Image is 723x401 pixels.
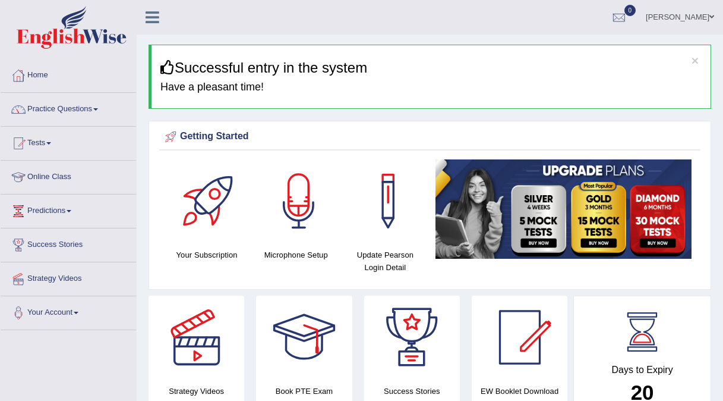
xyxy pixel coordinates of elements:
[624,5,636,16] span: 0
[1,228,136,258] a: Success Stories
[587,365,697,375] h4: Days to Expiry
[160,82,702,93] h4: Have a pleasant time!
[149,385,244,397] h4: Strategy Videos
[257,249,334,261] h4: Microphone Setup
[1,296,136,326] a: Your Account
[1,195,136,224] a: Predictions
[1,262,136,292] a: Strategy Videos
[692,54,699,67] button: ×
[1,127,136,156] a: Tests
[1,93,136,123] a: Practice Questions
[435,159,692,259] img: small5.jpg
[472,385,567,397] h4: EW Booklet Download
[256,385,352,397] h4: Book PTE Exam
[160,60,702,76] h3: Successful entry in the system
[1,161,136,190] a: Online Class
[346,249,424,274] h4: Update Pearson Login Detail
[162,128,697,146] div: Getting Started
[364,385,460,397] h4: Success Stories
[168,249,245,261] h4: Your Subscription
[1,59,136,89] a: Home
